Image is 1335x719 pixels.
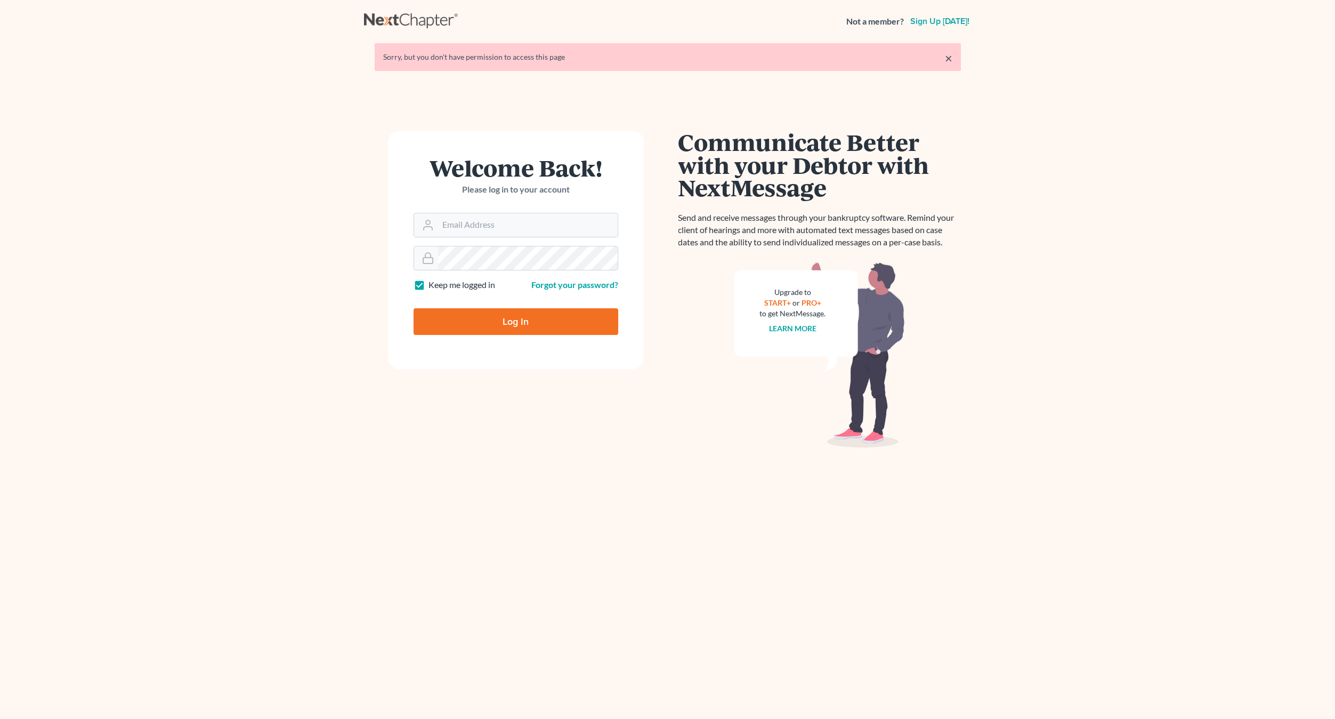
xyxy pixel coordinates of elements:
div: Upgrade to [760,287,826,298]
strong: Not a member? [846,15,904,28]
img: nextmessage_bg-59042aed3d76b12b5cd301f8e5b87938c9018125f34e5fa2b7a6b67550977c72.svg [734,261,905,448]
a: Learn more [769,324,816,333]
label: Keep me logged in [428,279,495,291]
a: PRO+ [802,298,821,307]
a: × [945,52,952,65]
a: Sign up [DATE]! [908,17,972,26]
a: Forgot your password? [531,279,618,290]
p: Please log in to your account [414,183,618,196]
h1: Communicate Better with your Debtor with NextMessage [678,131,961,199]
input: Email Address [438,213,618,237]
h1: Welcome Back! [414,156,618,179]
a: START+ [764,298,791,307]
div: to get NextMessage. [760,308,826,319]
div: Sorry, but you don't have permission to access this page [383,52,952,62]
p: Send and receive messages through your bankruptcy software. Remind your client of hearings and mo... [678,212,961,249]
input: Log In [414,308,618,335]
span: or [792,298,800,307]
